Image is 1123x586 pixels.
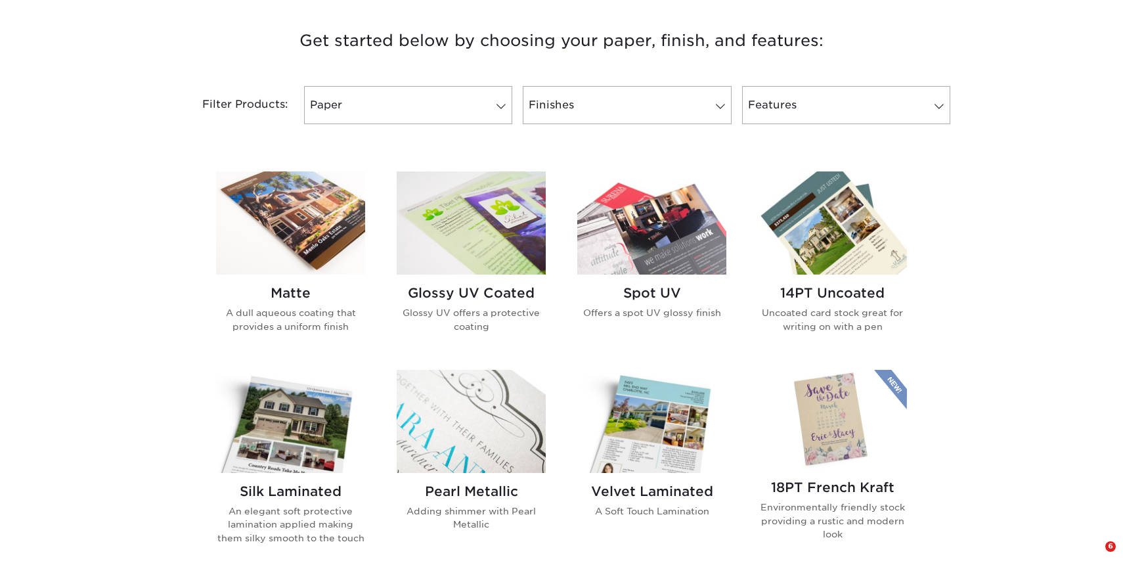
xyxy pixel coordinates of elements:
p: Uncoated card stock great for writing on with a pen [758,306,907,333]
h2: Velvet Laminated [577,484,726,499]
img: Silk Laminated Sell Sheets [216,370,365,473]
a: Velvet Laminated Sell Sheets Velvet Laminated A Soft Touch Lamination [577,370,726,566]
h3: Get started below by choosing your paper, finish, and features: [177,11,946,70]
p: A Soft Touch Lamination [577,505,726,518]
a: 14PT Uncoated Sell Sheets 14PT Uncoated Uncoated card stock great for writing on with a pen [758,171,907,354]
img: Pearl Metallic Sell Sheets [397,370,546,473]
h2: Pearl Metallic [397,484,546,499]
p: Glossy UV offers a protective coating [397,306,546,333]
span: 6 [1105,541,1116,552]
a: Glossy UV Coated Sell Sheets Glossy UV Coated Glossy UV offers a protective coating [397,171,546,354]
a: Silk Laminated Sell Sheets Silk Laminated An elegant soft protective lamination applied making th... [216,370,365,566]
a: Paper [304,86,512,124]
h2: Silk Laminated [216,484,365,499]
h2: 14PT Uncoated [758,285,907,301]
p: A dull aqueous coating that provides a uniform finish [216,306,365,333]
h2: Matte [216,285,365,301]
img: Spot UV Sell Sheets [577,171,726,275]
iframe: Intercom live chat [1078,541,1110,573]
a: Features [742,86,950,124]
a: Pearl Metallic Sell Sheets Pearl Metallic Adding shimmer with Pearl Metallic [397,370,546,566]
p: An elegant soft protective lamination applied making them silky smooth to the touch [216,505,365,545]
h2: 18PT French Kraft [758,480,907,495]
img: Matte Sell Sheets [216,171,365,275]
img: New Product [874,370,907,409]
p: Adding shimmer with Pearl Metallic [397,505,546,531]
a: Finishes [523,86,731,124]
img: Velvet Laminated Sell Sheets [577,370,726,473]
p: Offers a spot UV glossy finish [577,306,726,319]
div: Filter Products: [167,86,299,124]
h2: Spot UV [577,285,726,301]
img: Glossy UV Coated Sell Sheets [397,171,546,275]
a: Spot UV Sell Sheets Spot UV Offers a spot UV glossy finish [577,171,726,354]
p: Environmentally friendly stock providing a rustic and modern look [758,501,907,541]
a: Matte Sell Sheets Matte A dull aqueous coating that provides a uniform finish [216,171,365,354]
a: 18PT French Kraft Sell Sheets 18PT French Kraft Environmentally friendly stock providing a rustic... [758,370,907,566]
img: 14PT Uncoated Sell Sheets [758,171,907,275]
h2: Glossy UV Coated [397,285,546,301]
img: 18PT French Kraft Sell Sheets [758,370,907,469]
